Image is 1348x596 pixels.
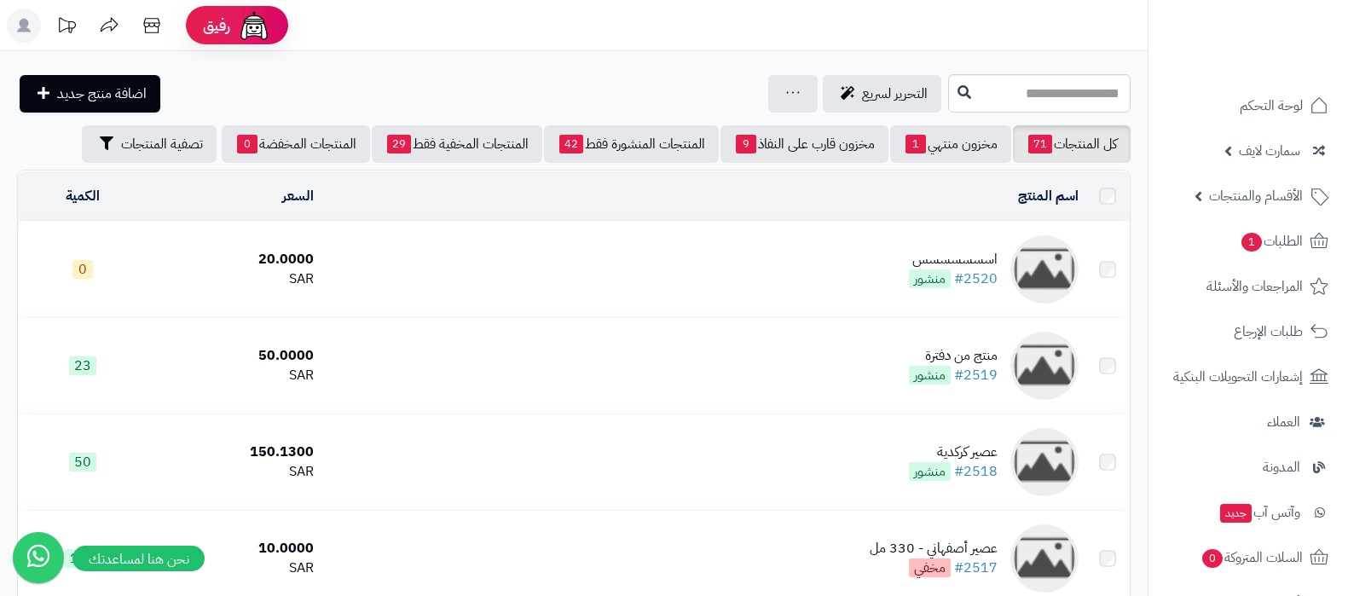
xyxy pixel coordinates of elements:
span: إشعارات التحويلات البنكية [1173,365,1303,389]
img: logo-2.png [1232,13,1332,49]
div: عصير أصفهاني - 330 مل [870,539,998,558]
span: منشور [909,462,951,481]
span: جديد [1220,504,1252,523]
div: SAR [154,558,314,578]
span: منشور [909,269,951,288]
span: 42 [559,135,583,153]
span: 1 [1241,232,1263,252]
a: المنتجات المنشورة فقط42 [544,125,719,163]
a: طلبات الإرجاع [1159,311,1338,352]
a: مخزون قارب على النفاذ9 [720,125,888,163]
span: 0 [237,135,257,153]
span: المراجعات والأسئلة [1206,275,1303,298]
span: وآتس آب [1218,501,1300,524]
span: اضافة منتج جديد [57,84,147,104]
span: سمارت لايف [1239,139,1300,163]
a: الطلبات1 [1159,221,1338,262]
img: عصير أصفهاني - 330 مل [1010,524,1079,593]
div: 150.1300 [154,443,314,462]
span: منشور [909,366,951,385]
a: إشعارات التحويلات البنكية [1159,356,1338,397]
a: المراجعات والأسئلة [1159,266,1338,307]
a: المنتجات المخفضة0 [222,125,370,163]
span: 9 [736,135,756,153]
span: 0 [72,260,93,279]
a: كل المنتجات71 [1013,125,1131,163]
a: المنتجات المخفية فقط29 [372,125,542,163]
div: عصير كركدية [909,443,998,462]
a: المدونة [1159,447,1338,488]
a: #2517 [954,558,998,578]
span: العملاء [1267,410,1300,434]
a: السعر [282,186,314,206]
a: العملاء [1159,402,1338,443]
span: السلات المتروكة [1200,546,1303,570]
span: تصفية المنتجات [121,134,203,154]
span: الأقسام والمنتجات [1209,184,1303,208]
span: لوحة التحكم [1240,94,1303,118]
a: لوحة التحكم [1159,85,1338,126]
a: الكمية [66,186,100,206]
a: السلات المتروكة0 [1159,537,1338,578]
span: 23 [69,356,96,375]
span: الطلبات [1240,229,1303,253]
span: 170 [65,549,101,568]
span: 71 [1028,135,1052,153]
a: التحرير لسريع [823,75,941,113]
span: المدونة [1263,455,1300,479]
div: SAR [154,269,314,289]
img: منتج من دفترة [1010,332,1079,400]
a: اسم المنتج [1018,186,1079,206]
span: طلبات الإرجاع [1234,320,1303,344]
a: #2520 [954,269,998,289]
span: 29 [387,135,411,153]
span: رفيق [203,15,230,36]
div: منتج من دفترة [909,346,998,366]
a: اضافة منتج جديد [20,75,160,113]
a: تحديثات المنصة [45,9,88,47]
img: عصير كركدية [1010,428,1079,496]
span: 50 [69,453,96,472]
div: SAR [154,462,314,482]
span: 1 [905,135,926,153]
div: 10.0000 [154,539,314,558]
a: #2518 [954,461,998,482]
div: 50.0000 [154,346,314,366]
a: #2519 [954,365,998,385]
div: SAR [154,366,314,385]
img: اسسسسسسس [1010,235,1079,304]
div: 20.0000 [154,250,314,269]
a: مخزون منتهي1 [890,125,1011,163]
div: اسسسسسسس [909,250,998,269]
span: 0 [1201,548,1224,568]
a: وآتس آبجديد [1159,492,1338,533]
span: مخفي [909,558,951,577]
span: التحرير لسريع [862,84,928,104]
button: تصفية المنتجات [82,125,217,163]
img: ai-face.png [237,9,271,43]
